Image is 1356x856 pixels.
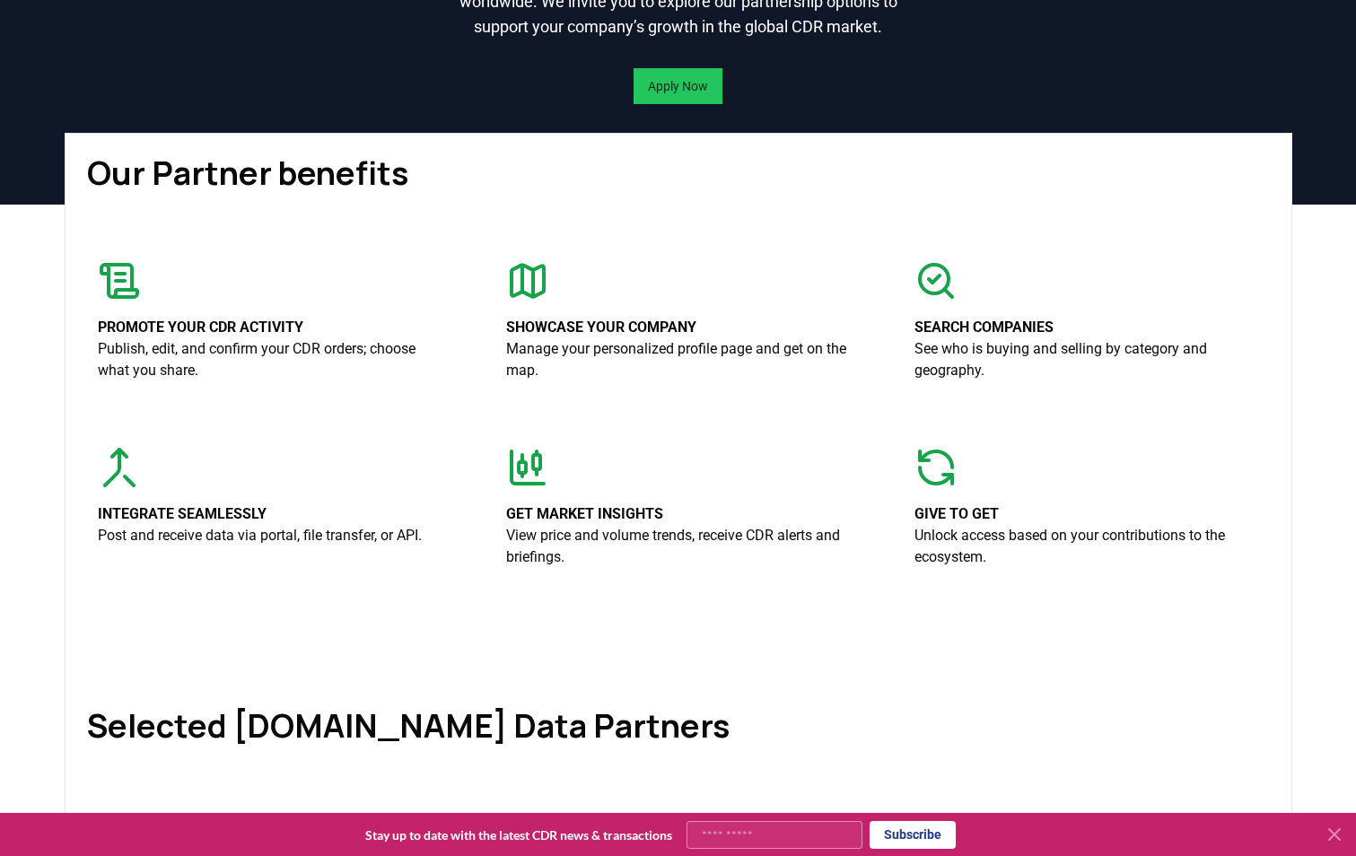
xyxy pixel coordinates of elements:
p: Integrate seamlessly [98,503,422,525]
h1: Selected [DOMAIN_NAME] Data Partners [87,708,1270,744]
h1: Our Partner benefits [87,155,1270,191]
p: Unlock access based on your contributions to the ecosystem. [914,525,1258,568]
button: Apply Now [634,68,722,104]
p: Give to get [914,503,1258,525]
a: Apply Now [648,77,708,95]
p: Search companies [914,317,1258,338]
p: Manage your personalized profile page and get on the map. [506,338,850,381]
p: Promote your CDR activity [98,317,442,338]
p: View price and volume trends, receive CDR alerts and briefings. [506,525,850,568]
p: Showcase your company [506,317,850,338]
p: Publish, edit, and confirm your CDR orders; choose what you share. [98,338,442,381]
p: Get market insights [506,503,850,525]
p: Post and receive data via portal, file transfer, or API. [98,525,422,546]
p: See who is buying and selling by category and geography. [914,338,1258,381]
